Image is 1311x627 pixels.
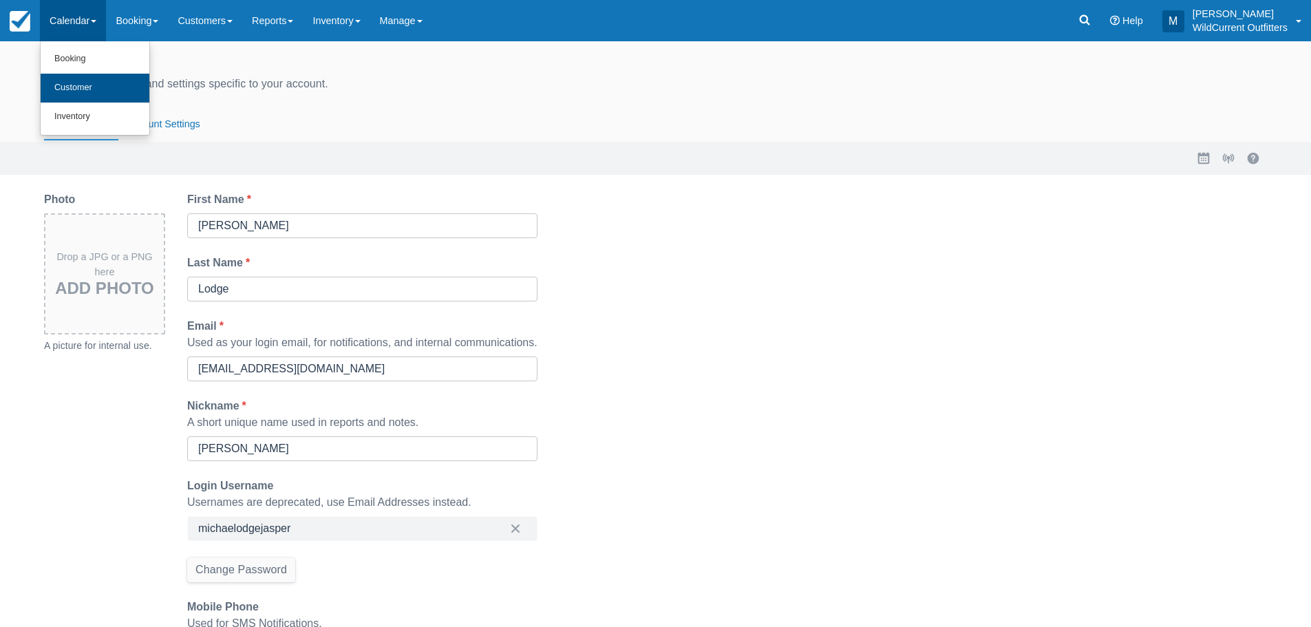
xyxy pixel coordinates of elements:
[41,103,149,131] a: Inventory
[44,50,1267,73] div: Profile
[10,11,30,32] img: checkfront-main-nav-mini-logo.png
[44,76,1267,92] div: Manage your profile and settings specific to your account.
[187,478,279,494] label: Login Username
[187,599,264,615] label: Mobile Phone
[44,191,81,208] label: Photo
[1110,16,1120,25] i: Help
[187,337,537,348] span: Used as your login email, for notifications, and internal communications.
[118,109,209,140] button: Account Settings
[45,250,164,298] div: Drop a JPG or a PNG here
[187,494,537,511] div: Usernames are deprecated, use Email Addresses instead.
[1162,10,1184,32] div: M
[51,279,158,297] h3: Add Photo
[1193,21,1288,34] p: WildCurrent Outfitters
[187,557,295,582] button: Change Password
[1122,15,1143,26] span: Help
[187,255,255,271] label: Last Name
[187,191,257,208] label: First Name
[187,414,537,431] div: A short unique name used in reports and notes.
[41,45,149,74] a: Booking
[40,41,150,136] ul: Calendar
[1193,7,1288,21] p: [PERSON_NAME]
[44,337,165,354] div: A picture for internal use.
[41,74,149,103] a: Customer
[187,318,229,334] label: Email
[187,398,252,414] label: Nickname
